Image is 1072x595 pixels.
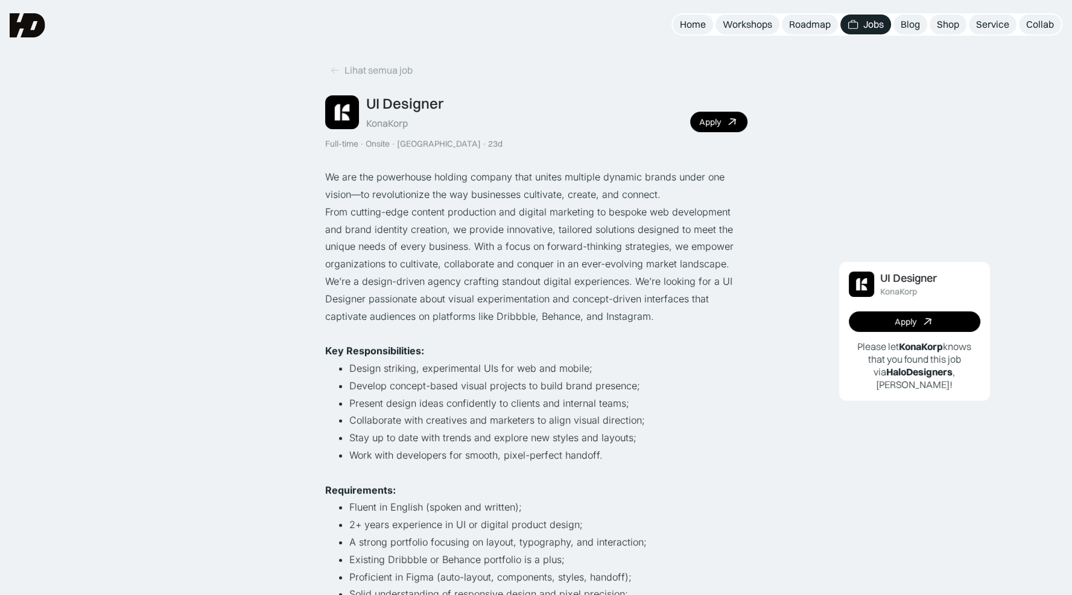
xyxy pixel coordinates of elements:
[325,273,747,325] p: We’re a design-driven agency crafting standout digital experiences. We’re looking for a UI Design...
[349,395,747,412] li: Present design ideas confidently to clients and internal teams;
[863,18,884,31] div: Jobs
[930,14,966,34] a: Shop
[349,568,747,586] li: Proficient in Figma (auto-layout, components, styles, handoff);
[1019,14,1061,34] a: Collab
[723,18,772,31] div: Workshops
[349,516,747,533] li: 2+ years experience in UI or digital product design;
[715,14,779,34] a: Workshops
[349,551,747,568] li: Existing Dribbble or Behance portfolio is a plus;
[880,272,937,285] div: UI Designer
[344,64,413,77] div: Lihat semua job
[1026,18,1054,31] div: Collab
[690,112,747,132] a: Apply
[899,340,943,352] b: KonaKorp
[969,14,1016,34] a: Service
[366,117,408,130] div: KonaKorp
[895,317,916,327] div: Apply
[488,139,503,149] div: 23d
[325,203,747,273] p: From cutting-edge content production and digital marketing to bespoke web development and brand i...
[699,117,721,127] div: Apply
[937,18,959,31] div: Shop
[782,14,838,34] a: Roadmap
[901,18,920,31] div: Blog
[325,484,396,496] strong: Requirements:
[680,18,706,31] div: Home
[886,366,953,378] b: HaloDesigners
[482,139,487,149] div: ·
[325,325,747,342] p: ‍
[880,287,917,297] div: KonaKorp
[325,95,359,129] img: Job Image
[789,18,831,31] div: Roadmap
[349,447,747,464] li: Work with developers for smooth, pixel-perfect handoff.
[360,139,364,149] div: ·
[349,533,747,551] li: A strong portfolio focusing on layout, typography, and interaction;
[397,139,481,149] div: [GEOGRAPHIC_DATA]
[349,377,747,395] li: Develop concept-based visual projects to build brand presence;
[349,498,747,516] li: Fluent in English (spoken and written);
[976,18,1009,31] div: Service
[349,429,747,447] li: Stay up to date with trends and explore new styles and layouts;
[325,139,358,149] div: Full-time
[366,95,443,112] div: UI Designer
[849,340,980,390] p: Please let knows that you found this job via , [PERSON_NAME]!
[325,60,417,80] a: Lihat semua job
[325,464,747,482] p: ‍
[366,139,390,149] div: Onsite
[840,14,891,34] a: Jobs
[391,139,396,149] div: ·
[849,311,980,332] a: Apply
[349,412,747,429] li: Collaborate with creatives and marketers to align visual direction;
[349,360,747,377] li: Design striking, experimental UIs for web and mobile;
[325,168,747,203] p: We are the powerhouse holding company that unites multiple dynamic brands under one vision—to rev...
[673,14,713,34] a: Home
[893,14,927,34] a: Blog
[325,345,424,357] strong: Key Responsibilities:
[849,272,874,297] img: Job Image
